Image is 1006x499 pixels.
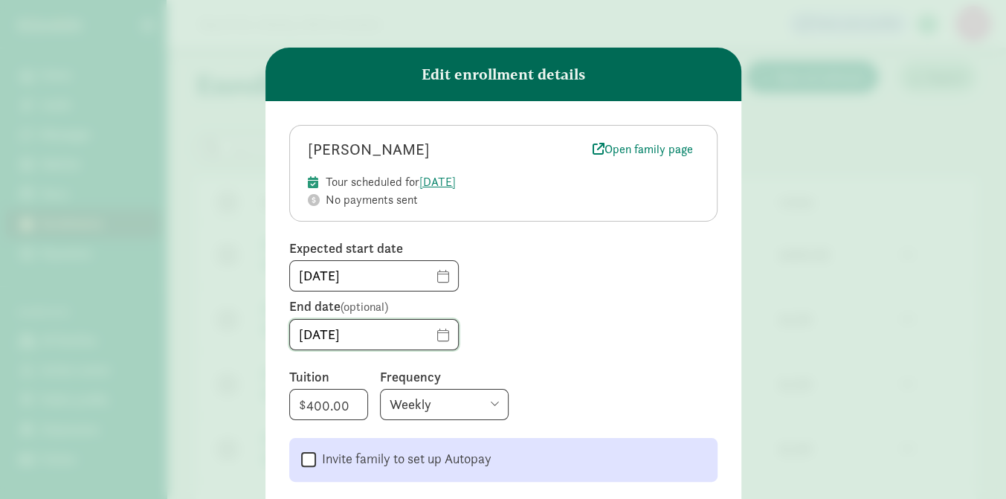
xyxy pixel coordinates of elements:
[341,299,388,315] span: (optional)
[289,239,718,257] label: Expected start date
[422,63,585,86] strong: Edit enrollment details
[932,428,1006,499] iframe: Chat Widget
[308,138,587,161] div: [PERSON_NAME]
[419,174,456,190] a: [DATE]
[316,450,491,468] label: Invite family to set up Autopay
[289,297,718,316] label: End date
[289,368,368,386] label: Tuition
[593,141,693,158] span: Open family page
[587,139,699,160] a: Open family page
[326,173,699,191] div: Tour scheduled for
[326,191,699,209] div: No payments sent
[380,368,718,386] label: Frequency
